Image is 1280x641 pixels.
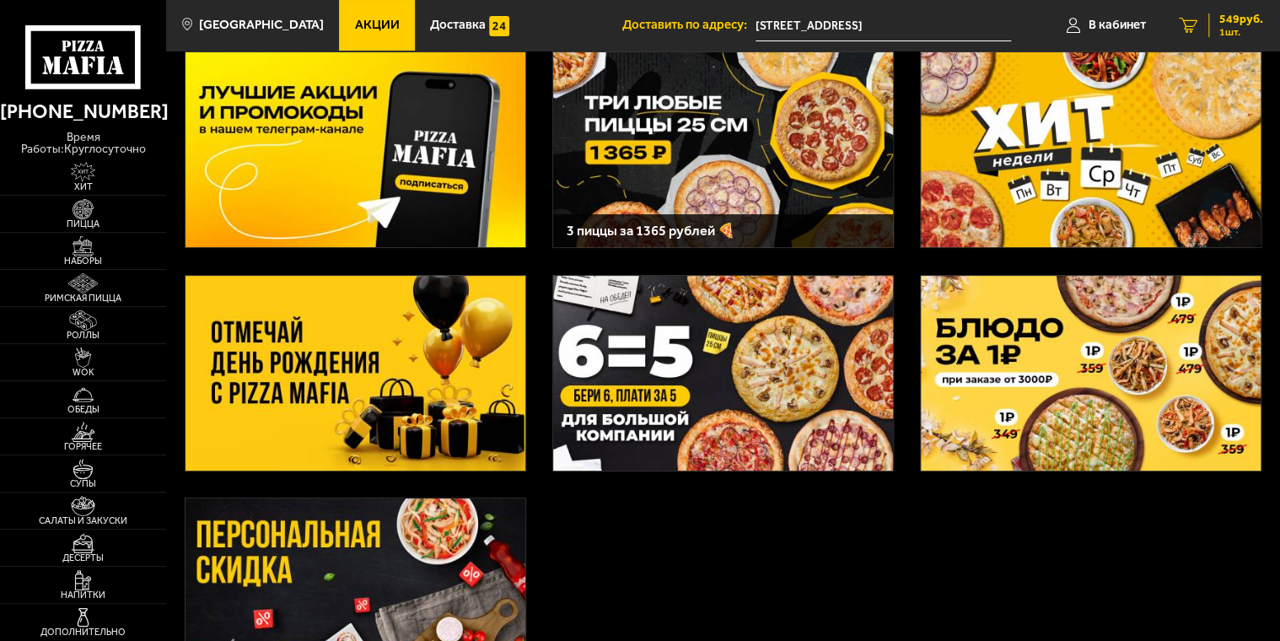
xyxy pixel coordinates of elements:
[756,10,1012,41] span: Санкт-Петербург, улица Стойкости, 21
[1219,27,1263,37] span: 1 шт.
[552,51,893,248] a: 3 пиццы за 1365 рублей 🍕
[1089,19,1146,31] span: В кабинет
[489,16,509,36] img: 15daf4d41897b9f0e9f617042186c801.svg
[567,224,879,238] h3: 3 пиццы за 1365 рублей 🍕
[1219,13,1263,25] span: 549 руб.
[756,10,1012,41] input: Ваш адрес доставки
[355,19,400,31] span: Акции
[430,19,486,31] span: Доставка
[199,19,324,31] span: [GEOGRAPHIC_DATA]
[622,19,756,31] span: Доставить по адресу:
